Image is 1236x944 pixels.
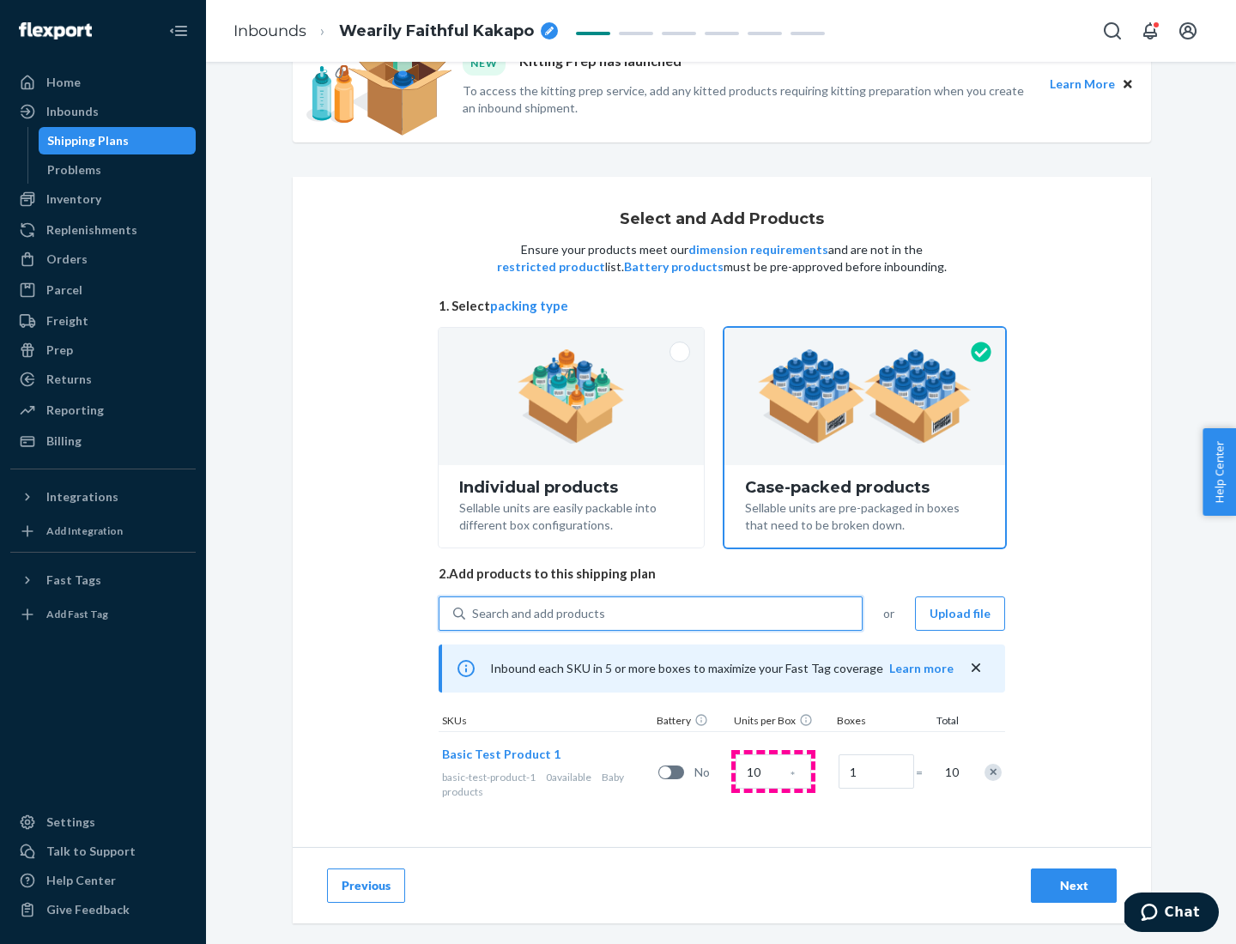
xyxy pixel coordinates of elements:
[10,896,196,923] button: Give Feedback
[46,402,104,419] div: Reporting
[19,22,92,39] img: Flexport logo
[10,98,196,125] a: Inbounds
[745,496,985,534] div: Sellable units are pre-packaged in boxes that need to be broken down.
[546,771,591,784] span: 0 available
[46,523,123,538] div: Add Integration
[39,156,197,184] a: Problems
[1095,14,1130,48] button: Open Search Box
[47,161,101,179] div: Problems
[653,713,730,731] div: Battery
[459,496,683,534] div: Sellable units are easily packable into different box configurations.
[942,764,959,781] span: 10
[10,838,196,865] button: Talk to Support
[688,241,828,258] button: dimension requirements
[46,312,88,330] div: Freight
[46,814,95,831] div: Settings
[745,479,985,496] div: Case-packed products
[519,51,682,75] p: Kitting Prep has launched
[459,479,683,496] div: Individual products
[518,349,625,444] img: individual-pack.facf35554cb0f1810c75b2bd6df2d64e.png
[624,258,724,275] button: Battery products
[915,596,1005,631] button: Upload file
[1031,868,1117,903] button: Next
[442,747,560,761] span: Basic Test Product 1
[46,607,108,621] div: Add Fast Tag
[46,371,92,388] div: Returns
[47,132,129,149] div: Shipping Plans
[1118,75,1137,94] button: Close
[442,771,536,784] span: basic-test-product-1
[442,770,651,799] div: Baby products
[39,127,197,154] a: Shipping Plans
[10,396,196,424] a: Reporting
[463,82,1034,117] p: To access the kitting prep service, add any kitted products requiring kitting preparation when yo...
[10,566,196,594] button: Fast Tags
[439,297,1005,315] span: 1. Select
[10,808,196,836] a: Settings
[10,185,196,213] a: Inventory
[46,191,101,208] div: Inventory
[10,517,196,545] a: Add Integration
[694,764,729,781] span: No
[1124,893,1219,935] iframe: Opens a widget where you can chat to one of our agents
[439,713,653,731] div: SKUs
[10,483,196,511] button: Integrations
[10,336,196,364] a: Prep
[985,764,1002,781] div: Remove Item
[46,281,82,299] div: Parcel
[46,103,99,120] div: Inbounds
[442,746,560,763] button: Basic Test Product 1
[46,843,136,860] div: Talk to Support
[10,867,196,894] a: Help Center
[161,14,196,48] button: Close Navigation
[46,433,82,450] div: Billing
[46,342,73,359] div: Prep
[46,872,116,889] div: Help Center
[233,21,306,40] a: Inbounds
[889,660,954,677] button: Learn more
[1133,14,1167,48] button: Open notifications
[833,713,919,731] div: Boxes
[46,251,88,268] div: Orders
[1045,877,1102,894] div: Next
[10,366,196,393] a: Returns
[916,764,933,781] span: =
[1050,75,1115,94] button: Learn More
[1171,14,1205,48] button: Open account menu
[463,51,506,75] div: NEW
[46,74,81,91] div: Home
[46,488,118,505] div: Integrations
[10,245,196,273] a: Orders
[220,6,572,57] ol: breadcrumbs
[839,754,914,789] input: Number of boxes
[439,565,1005,583] span: 2. Add products to this shipping plan
[10,276,196,304] a: Parcel
[339,21,534,43] span: Wearily Faithful Kakapo
[10,216,196,244] a: Replenishments
[490,297,568,315] button: packing type
[758,349,972,444] img: case-pack.59cecea509d18c883b923b81aeac6d0b.png
[10,307,196,335] a: Freight
[327,868,405,903] button: Previous
[10,601,196,628] a: Add Fast Tag
[46,221,137,239] div: Replenishments
[10,427,196,455] a: Billing
[620,211,824,228] h1: Select and Add Products
[730,713,833,731] div: Units per Box
[736,754,811,789] input: Case Quantity
[472,605,605,622] div: Search and add products
[1203,428,1236,516] button: Help Center
[497,258,605,275] button: restricted product
[46,572,101,589] div: Fast Tags
[46,901,130,918] div: Give Feedback
[10,69,196,96] a: Home
[883,605,894,622] span: or
[439,644,1005,693] div: Inbound each SKU in 5 or more boxes to maximize your Fast Tag coverage
[495,241,948,275] p: Ensure your products meet our and are not in the list. must be pre-approved before inbounding.
[919,713,962,731] div: Total
[967,659,985,677] button: close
